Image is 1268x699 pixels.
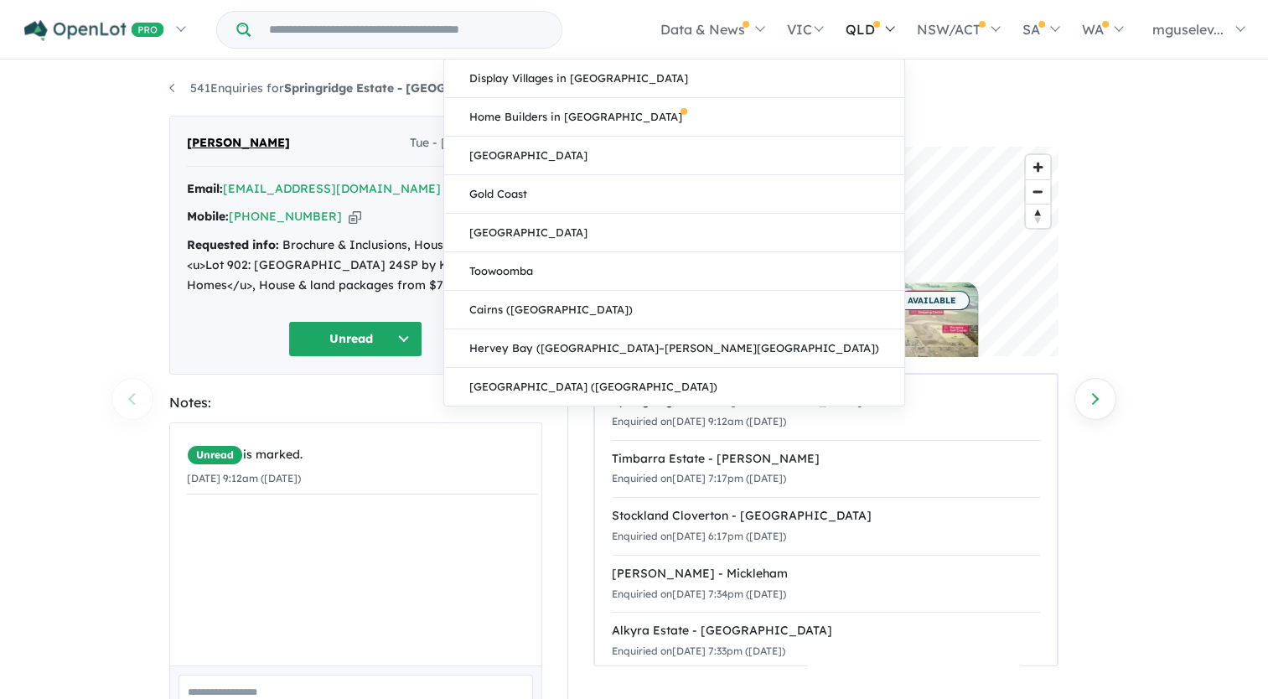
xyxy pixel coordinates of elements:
[444,368,904,406] a: [GEOGRAPHIC_DATA] ([GEOGRAPHIC_DATA])
[444,137,904,175] a: [GEOGRAPHIC_DATA]
[410,133,525,153] span: Tue - [DATE] 9:12am
[1026,204,1050,228] button: Reset bearing to north
[187,236,525,295] div: Brochure & Inclusions, House & Land <u>Lot 902: [GEOGRAPHIC_DATA] 24SP by Kingsbridge Homes</u>, ...
[444,60,904,98] a: Display Villages in [GEOGRAPHIC_DATA]
[612,555,1040,614] a: [PERSON_NAME] - MicklehamEnquiried on[DATE] 7:34pm ([DATE])
[612,530,786,542] small: Enquiried on [DATE] 6:17pm ([DATE])
[612,440,1040,499] a: Timbarra Estate - [PERSON_NAME]Enquiried on[DATE] 7:17pm ([DATE])
[444,98,904,137] a: Home Builders in [GEOGRAPHIC_DATA]
[187,209,229,224] strong: Mobile:
[187,445,537,465] div: is marked.
[444,214,904,252] a: [GEOGRAPHIC_DATA]
[1026,179,1050,204] button: Zoom out
[1152,21,1224,38] span: mguselev...
[169,391,542,414] div: Notes:
[187,472,301,484] small: [DATE] 9:12am ([DATE])
[187,237,279,252] strong: Requested info:
[612,383,1040,441] a: Springridge Estate - [GEOGRAPHIC_DATA]Enquiried on[DATE] 9:12am ([DATE])
[223,181,441,196] a: [EMAIL_ADDRESS][DOMAIN_NAME]
[612,612,1040,671] a: Alkyra Estate - [GEOGRAPHIC_DATA]Enquiried on[DATE] 7:33pm ([DATE])
[24,20,164,41] img: Openlot PRO Logo White
[187,133,290,153] span: [PERSON_NAME]
[169,79,1100,99] nav: breadcrumb
[288,321,422,357] button: Unread
[349,208,361,225] button: Copy
[612,497,1040,556] a: Stockland Cloverton - [GEOGRAPHIC_DATA]Enquiried on[DATE] 6:17pm ([DATE])
[612,472,786,484] small: Enquiried on [DATE] 7:17pm ([DATE])
[612,645,785,657] small: Enquiried on [DATE] 7:33pm ([DATE])
[612,449,1040,469] div: Timbarra Estate - [PERSON_NAME]
[1026,155,1050,179] button: Zoom in
[229,209,342,224] a: [PHONE_NUMBER]
[1026,180,1050,204] span: Zoom out
[444,252,904,291] a: Toowoomba
[444,329,904,368] a: Hervey Bay ([GEOGRAPHIC_DATA]–[PERSON_NAME][GEOGRAPHIC_DATA])
[612,564,1040,584] div: [PERSON_NAME] - Mickleham
[881,291,970,310] span: 38 AVAILABLE
[187,181,223,196] strong: Email:
[284,80,540,96] strong: Springridge Estate - [GEOGRAPHIC_DATA]
[612,506,1040,526] div: Stockland Cloverton - [GEOGRAPHIC_DATA]
[612,621,1040,641] div: Alkyra Estate - [GEOGRAPHIC_DATA]
[254,12,558,48] input: Try estate name, suburb, builder or developer
[612,415,786,427] small: Enquiried on [DATE] 9:12am ([DATE])
[169,80,540,96] a: 541Enquiries forSpringridge Estate - [GEOGRAPHIC_DATA]
[727,282,978,408] a: OPENLOT CASHBACK 38 AVAILABLE
[612,588,786,600] small: Enquiried on [DATE] 7:34pm ([DATE])
[187,445,243,465] span: Unread
[444,175,904,214] a: Gold Coast
[444,291,904,329] a: Cairns ([GEOGRAPHIC_DATA])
